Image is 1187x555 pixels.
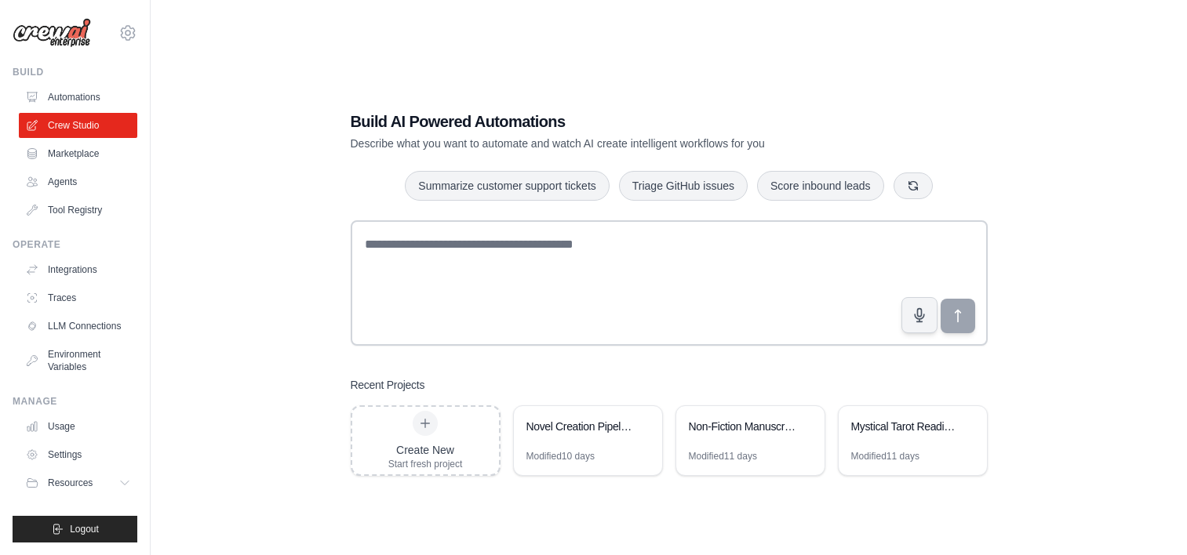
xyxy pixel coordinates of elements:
div: Manage [13,395,137,408]
div: Modified 11 days [689,450,757,462]
a: LLM Connections [19,314,137,339]
div: Operate [13,238,137,251]
span: Resources [48,477,93,489]
h1: Build AI Powered Automations [351,111,878,132]
div: Create New [388,442,463,458]
button: Score inbound leads [757,171,884,201]
a: Tool Registry [19,198,137,223]
button: Triage GitHub issues [619,171,748,201]
div: Novel Creation Pipeline - Idea to Published Draft [526,419,634,434]
div: Build [13,66,137,78]
button: Summarize customer support tickets [405,171,609,201]
p: Describe what you want to automate and watch AI create intelligent workflows for you [351,136,878,151]
span: Logout [70,523,99,535]
div: Modified 10 days [526,450,595,462]
a: Marketplace [19,141,137,166]
a: Agents [19,169,137,194]
a: Integrations [19,257,137,282]
div: Modified 11 days [851,450,919,462]
h3: Recent Projects [351,377,425,393]
button: Logout [13,516,137,542]
button: Resources [19,470,137,495]
a: Usage [19,414,137,439]
a: Settings [19,442,137,467]
a: Crew Studio [19,113,137,138]
div: Non-Fiction Manuscript Editor [689,419,796,434]
div: Start fresh project [388,458,463,470]
img: Logo [13,18,91,48]
button: Click to speak your automation idea [901,297,938,333]
a: Automations [19,85,137,110]
a: Environment Variables [19,342,137,379]
button: Get new suggestions [894,172,933,199]
a: Traces [19,285,137,310]
div: Mystical Tarot Reading Crew [851,419,959,434]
